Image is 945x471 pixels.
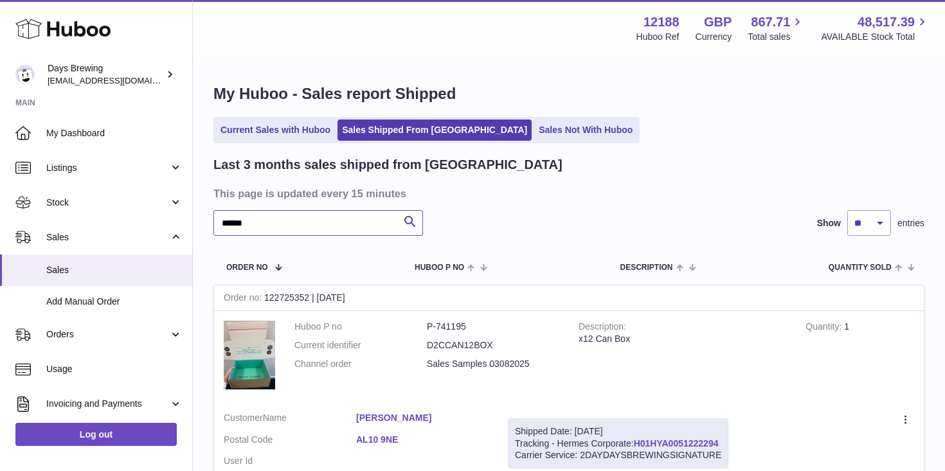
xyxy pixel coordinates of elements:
[796,311,924,402] td: 1
[415,263,464,272] span: Huboo P no
[213,156,562,173] h2: Last 3 months sales shipped from [GEOGRAPHIC_DATA]
[46,127,183,139] span: My Dashboard
[515,425,721,438] div: Shipped Date: [DATE]
[579,333,786,345] div: x12 Can Box
[356,434,489,446] a: AL10 9NE
[704,13,732,31] strong: GBP
[224,412,356,427] dt: Name
[829,263,892,272] span: Quantity Sold
[46,197,169,209] span: Stock
[821,13,930,43] a: 48,517.39 AVAILABLE Stock Total
[46,162,169,174] span: Listings
[46,363,183,375] span: Usage
[636,31,679,43] div: Huboo Ref
[15,423,177,446] a: Log out
[48,75,189,85] span: [EMAIL_ADDRESS][DOMAIN_NAME]
[224,292,264,306] strong: Order no
[356,412,489,424] a: [PERSON_NAME]
[46,264,183,276] span: Sales
[806,321,844,335] strong: Quantity
[46,231,169,244] span: Sales
[337,120,532,141] a: Sales Shipped From [GEOGRAPHIC_DATA]
[534,120,637,141] a: Sales Not With Huboo
[46,398,169,410] span: Invoicing and Payments
[858,13,915,31] span: 48,517.39
[214,285,924,311] div: 122725352 | [DATE]
[620,263,672,272] span: Description
[515,449,721,461] div: Carrier Service: 2DAYDAYSBREWINGSIGNATURE
[48,62,163,87] div: Days Brewing
[224,413,263,423] span: Customer
[294,358,427,370] dt: Channel order
[897,217,924,229] span: entries
[46,328,169,341] span: Orders
[213,84,924,104] h1: My Huboo - Sales report Shipped
[508,418,728,469] div: Tracking - Hermes Corporate:
[46,296,183,308] span: Add Manual Order
[226,263,268,272] span: Order No
[213,186,921,200] h3: This page is updated every 15 minutes
[696,31,732,43] div: Currency
[15,65,35,84] img: helena@daysbrewing.com
[817,217,841,229] label: Show
[748,31,805,43] span: Total sales
[821,31,930,43] span: AVAILABLE Stock Total
[294,339,427,351] dt: Current identifier
[427,321,559,333] dd: P-741195
[751,13,790,31] span: 867.71
[748,13,805,43] a: 867.71 Total sales
[216,120,335,141] a: Current Sales with Huboo
[643,13,679,31] strong: 12188
[427,339,559,351] dd: D2CCAN12BOX
[634,438,719,449] a: H01HYA0051222294
[224,321,275,389] img: 121881680625162.jpg
[427,358,559,370] dd: Sales Samples 03082025
[294,321,427,333] dt: Huboo P no
[224,434,356,449] dt: Postal Code
[579,321,626,335] strong: Description
[224,455,356,467] dt: User Id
